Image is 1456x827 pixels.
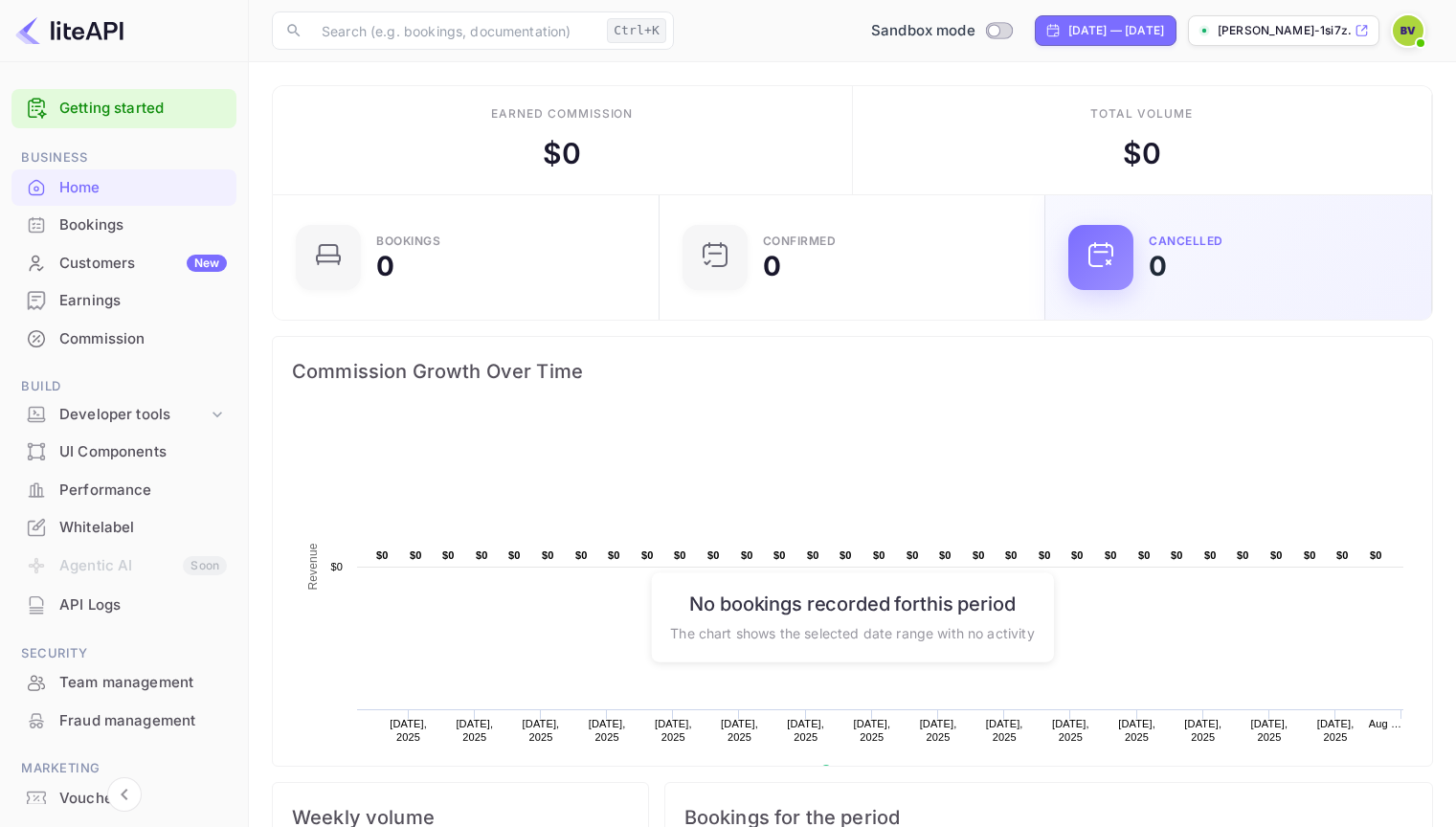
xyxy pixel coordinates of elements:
text: $0 [542,549,554,561]
text: $0 [1071,549,1084,561]
div: UI Components [11,434,236,471]
span: Business [11,147,236,168]
p: The chart shows the selected date range with no activity [670,622,1034,642]
text: [DATE], 2025 [1052,718,1089,743]
a: CustomersNew [11,245,236,280]
text: $0 [907,549,919,561]
text: $0 [376,549,389,561]
div: Bookings [11,207,236,244]
text: [DATE], 2025 [721,718,758,743]
div: Fraud management [11,703,236,740]
text: $0 [674,549,686,561]
text: $0 [1171,549,1183,561]
p: [PERSON_NAME]-1si7z.nui... [1218,22,1351,39]
text: $0 [1005,549,1018,561]
div: Vouchers [59,788,227,810]
text: [DATE], 2025 [1251,718,1288,743]
text: $0 [773,549,786,561]
text: $0 [1039,549,1051,561]
text: $0 [1204,549,1217,561]
text: $0 [508,549,521,561]
text: Aug … [1369,718,1401,729]
div: [DATE] — [DATE] [1068,22,1164,39]
div: Team management [11,664,236,702]
div: Commission [59,328,227,350]
input: Search (e.g. bookings, documentation) [310,11,599,50]
text: $0 [476,549,488,561]
text: $0 [608,549,620,561]
text: $0 [973,549,985,561]
div: Home [11,169,236,207]
a: Commission [11,321,236,356]
text: [DATE], 2025 [1184,718,1221,743]
text: [DATE], 2025 [390,718,427,743]
text: $0 [575,549,588,561]
div: Bookings [59,214,227,236]
text: [DATE], 2025 [1118,718,1155,743]
div: UI Components [59,441,227,463]
span: Commission Growth Over Time [292,356,1413,387]
div: Switch to Production mode [863,20,1019,42]
text: [DATE], 2025 [655,718,692,743]
div: Bookings [376,235,440,247]
a: Vouchers [11,780,236,816]
div: Commission [11,321,236,358]
text: $0 [1237,549,1249,561]
div: New [187,255,227,272]
text: [DATE], 2025 [986,718,1023,743]
a: Getting started [59,98,227,120]
h6: No bookings recorded for this period [670,592,1034,615]
a: Whitelabel [11,509,236,545]
text: $0 [1138,549,1151,561]
div: 0 [1149,253,1167,279]
text: [DATE], 2025 [589,718,626,743]
div: API Logs [59,594,227,616]
text: [DATE], 2025 [523,718,560,743]
text: [DATE], 2025 [853,718,890,743]
div: Developer tools [59,404,208,426]
text: $0 [1105,549,1117,561]
text: [DATE], 2025 [787,718,824,743]
text: $0 [707,549,720,561]
div: Customers [59,253,227,275]
text: $0 [741,549,753,561]
text: $0 [1304,549,1316,561]
text: $0 [1370,549,1382,561]
text: $0 [330,561,343,572]
div: Click to change the date range period [1035,15,1176,46]
div: Performance [11,472,236,509]
div: $ 0 [1123,132,1161,175]
text: $0 [873,549,885,561]
text: Revenue [306,543,320,590]
div: Ctrl+K [607,18,666,43]
text: $0 [641,549,654,561]
img: Bryce Veller [1393,15,1423,46]
span: Security [11,643,236,664]
text: $0 [1270,549,1283,561]
div: Fraud management [59,710,227,732]
div: 0 [376,253,394,279]
a: Bookings [11,207,236,242]
a: Performance [11,472,236,507]
a: Home [11,169,236,205]
div: Developer tools [11,398,236,432]
text: $0 [1336,549,1349,561]
button: Collapse navigation [107,777,142,812]
a: Fraud management [11,703,236,738]
a: Earnings [11,282,236,318]
div: Whitelabel [59,517,227,539]
text: $0 [939,549,952,561]
span: Marketing [11,758,236,779]
text: $0 [442,549,455,561]
div: Performance [59,480,227,502]
text: $0 [410,549,422,561]
div: Whitelabel [11,509,236,547]
text: [DATE], 2025 [1317,718,1355,743]
div: Getting started [11,89,236,128]
text: [DATE], 2025 [456,718,493,743]
div: Team management [59,672,227,694]
div: Home [59,177,227,199]
div: Confirmed [763,235,837,247]
text: $0 [807,549,819,561]
text: [DATE], 2025 [920,718,957,743]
